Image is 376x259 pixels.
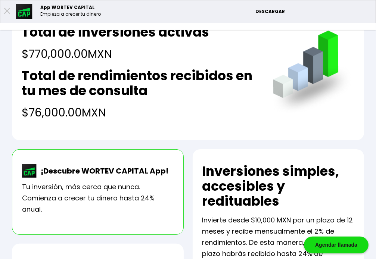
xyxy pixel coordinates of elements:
img: wortev-capital-app-icon [22,164,37,178]
img: appicon [16,4,33,19]
p: ¡Descubre WORTEV CAPITAL App! [37,165,168,177]
h2: Total de rendimientos recibidos en tu mes de consulta [22,68,258,98]
h2: Total de inversiones activas [22,25,209,40]
div: Agendar llamada [304,237,369,253]
h4: $76,000.00 MXN [22,104,258,121]
h4: $770,000.00 MXN [22,46,209,62]
p: Tu inversión, más cerca que nunca. Comienza a crecer tu dinero hasta 24% anual. [22,181,174,215]
p: DESCARGAR [255,8,372,15]
img: grafica.516fef24.png [270,31,354,115]
p: App WORTEV CAPITAL [40,4,101,11]
p: Empieza a crecer tu dinero [40,11,101,18]
h2: Inversiones simples, accesibles y redituables [202,164,355,209]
